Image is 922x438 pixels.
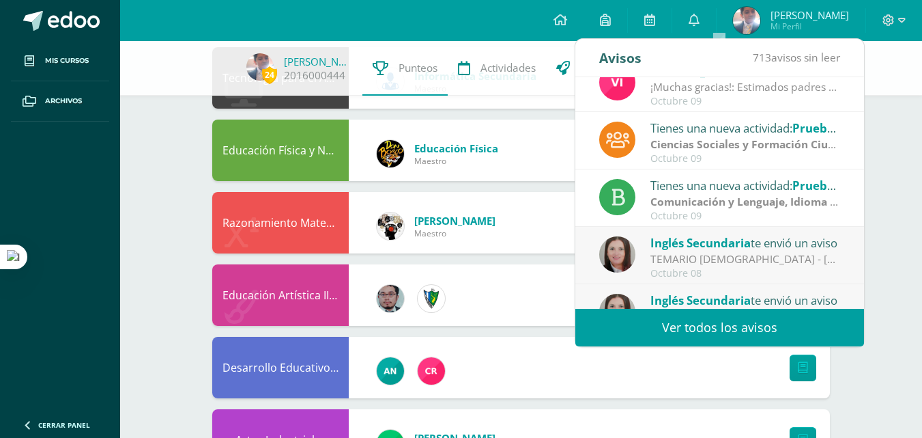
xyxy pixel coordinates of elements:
[262,66,277,83] span: 24
[377,140,404,167] img: eda3c0d1caa5ac1a520cf0290d7c6ae4.png
[45,55,89,66] span: Mis cursos
[414,228,495,239] span: Maestro
[770,20,849,32] span: Mi Perfil
[650,235,751,251] span: Inglés Secundaria
[448,41,546,96] a: Actividades
[362,41,448,96] a: Punteos
[770,8,849,22] span: [PERSON_NAME]
[284,68,345,83] a: 2016000444
[212,192,349,254] div: Razonamiento Matemático
[650,79,840,95] div: ¡Muchas gracias!: Estimados padres y madres de familia. Llegamos al cierre de este ciclo escolar,...
[650,96,840,107] div: Octubre 09
[212,264,349,326] div: Educación Artística II, Artes Plásticas
[650,137,840,152] div: | Prueba de Logro
[650,153,840,165] div: Octubre 09
[650,292,751,308] span: Inglés Secundaria
[418,285,445,312] img: 9f174a157161b4ddbe12118a61fed988.png
[480,61,536,75] span: Actividades
[246,53,274,81] img: 5c1d6e0b6d51fe301902b7293f394704.png
[212,120,349,181] div: Educación Física y Natación
[414,141,498,155] span: Educación Física
[650,291,840,309] div: te envió un aviso
[399,61,437,75] span: Punteos
[575,309,864,346] a: Ver todos los avisos
[377,213,404,240] img: d172b984f1f79fc296de0e0b277dc562.png
[599,64,635,100] img: bd6d0aa147d20350c4821b7c643124fa.png
[599,294,635,330] img: 8af0450cf43d44e38c4a1497329761f3.png
[753,50,840,65] span: avisos sin leer
[792,178,908,193] span: Prueba de logro IV U
[650,194,871,209] strong: Comunicación y Lenguaje, Idioma Español
[212,337,349,398] div: Desarrollo Educativo y Proyecto de Vida
[650,210,840,222] div: Octubre 09
[11,41,109,81] a: Mis cursos
[599,236,635,273] img: 8af0450cf43d44e38c4a1497329761f3.png
[753,50,771,65] span: 713
[38,420,90,430] span: Cerrar panel
[599,39,642,77] div: Avisos
[650,268,840,279] div: Octubre 08
[377,357,404,385] img: 05ee8f3aa2e004bc19e84eb2325bd6d4.png
[650,176,840,194] div: Tienes una nueva actividad:
[650,119,840,137] div: Tienes una nueva actividad:
[650,234,840,251] div: te envió un aviso
[11,81,109,122] a: Archivos
[418,357,445,385] img: ab28fb4d7ed199cf7a34bbef56a79c5b.png
[546,41,645,96] a: Trayectoria
[377,285,404,312] img: 5fac68162d5e1b6fbd390a6ac50e103d.png
[414,214,495,228] span: [PERSON_NAME]
[45,96,82,107] span: Archivos
[650,251,840,267] div: TEMARIO INGLÉS - KRISSETE RIVAS: Buenas tardes estimados estudiantes, Estoy enviando nuevamente e...
[414,155,498,167] span: Maestro
[650,194,840,210] div: | Prueba de Logro
[284,55,352,68] a: [PERSON_NAME]
[733,7,760,34] img: 5c1d6e0b6d51fe301902b7293f394704.png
